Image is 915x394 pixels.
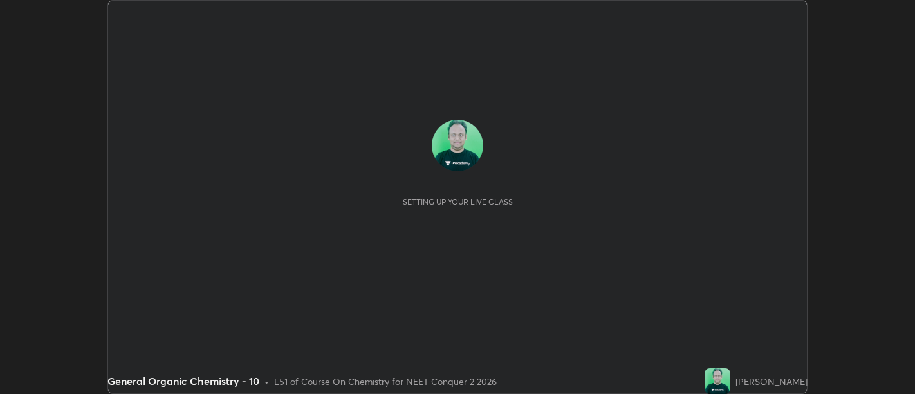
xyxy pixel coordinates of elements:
[403,197,513,207] div: Setting up your live class
[735,375,808,388] div: [PERSON_NAME]
[107,373,259,389] div: General Organic Chemistry - 10
[705,368,730,394] img: c15116c9c47046c1ae843dded7ebbc2a.jpg
[432,120,483,171] img: c15116c9c47046c1ae843dded7ebbc2a.jpg
[274,375,497,388] div: L51 of Course On Chemistry for NEET Conquer 2 2026
[264,375,269,388] div: •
